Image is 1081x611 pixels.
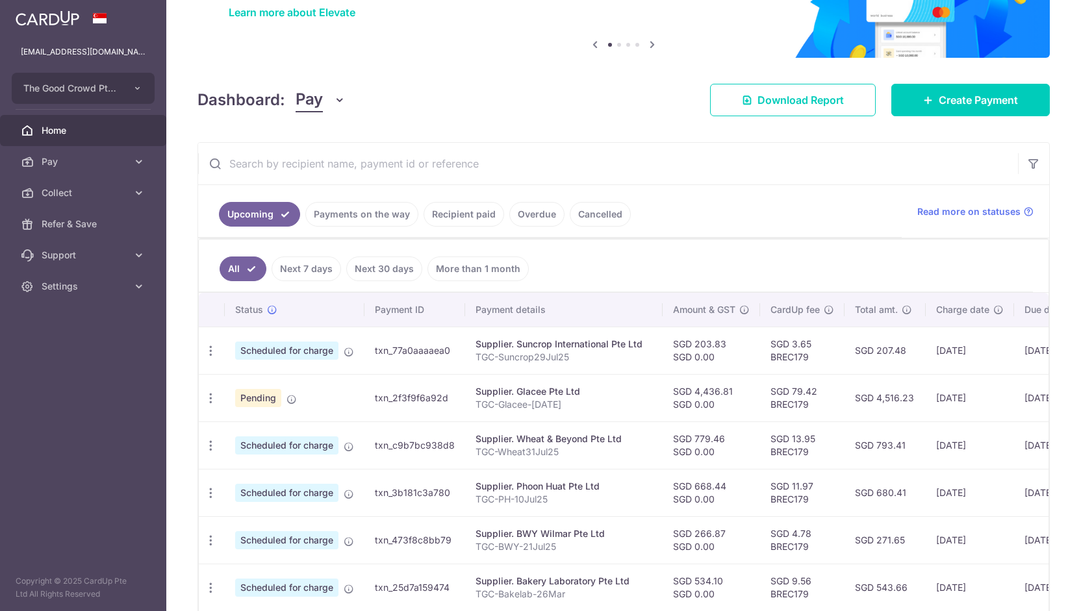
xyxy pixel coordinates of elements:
div: Supplier. BWY Wilmar Pte Ltd [476,527,652,540]
td: SGD 266.87 SGD 0.00 [663,516,760,564]
td: SGD 79.42 BREC179 [760,374,845,421]
td: SGD 13.95 BREC179 [760,421,845,469]
input: Search by recipient name, payment id or reference [198,143,1018,184]
a: Cancelled [570,202,631,227]
td: SGD 4.78 BREC179 [760,516,845,564]
td: txn_77a0aaaaea0 [364,327,465,374]
p: TGC-Bakelab-26Mar [476,588,652,601]
span: Refer & Save [42,218,127,231]
th: Payment ID [364,293,465,327]
td: SGD 4,516.23 [845,374,926,421]
td: [DATE] [926,564,1014,611]
p: TGC-BWY-21Jul25 [476,540,652,553]
td: SGD 534.10 SGD 0.00 [663,564,760,611]
div: Supplier. Wheat & Beyond Pte Ltd [476,432,652,445]
span: Amount & GST [673,303,735,316]
p: TGC-Glacee-[DATE] [476,398,652,411]
p: TGC-Wheat31Jul25 [476,445,652,458]
a: Read more on statuses [917,205,1034,218]
td: SGD 203.83 SGD 0.00 [663,327,760,374]
span: Home [42,124,127,137]
span: Scheduled for charge [235,579,338,597]
h4: Dashboard: [197,88,285,112]
td: txn_2f3f9f6a92d [364,374,465,421]
td: SGD 793.41 [845,421,926,469]
span: Collect [42,186,127,199]
td: [DATE] [926,469,1014,516]
td: SGD 668.44 SGD 0.00 [663,469,760,516]
span: Create Payment [939,92,1018,108]
p: TGC-PH-10Jul25 [476,493,652,506]
td: SGD 271.65 [845,516,926,564]
td: SGD 779.46 SGD 0.00 [663,421,760,469]
span: Help [29,9,56,21]
p: TGC-Suncrop29Jul25 [476,351,652,364]
th: Payment details [465,293,663,327]
td: [DATE] [926,516,1014,564]
span: Support [42,249,127,262]
a: Download Report [710,84,876,116]
td: [DATE] [926,374,1014,421]
span: Pending [235,389,281,407]
span: CardUp fee [770,303,820,316]
a: Upcoming [219,202,300,227]
td: SGD 11.97 BREC179 [760,469,845,516]
span: Status [235,303,263,316]
span: Read more on statuses [917,205,1021,218]
span: Pay [296,88,323,112]
td: txn_3b181c3a780 [364,469,465,516]
span: Settings [42,280,127,293]
a: Learn more about Elevate [229,6,355,19]
span: Pay [42,155,127,168]
td: SGD 9.56 BREC179 [760,564,845,611]
td: SGD 680.41 [845,469,926,516]
td: [DATE] [926,327,1014,374]
a: Next 7 days [272,256,341,281]
td: txn_c9b7bc938d8 [364,421,465,469]
img: CardUp [16,10,79,26]
td: SGD 3.65 BREC179 [760,327,845,374]
td: txn_25d7a159474 [364,564,465,611]
span: The Good Crowd Pte Ltd [23,82,120,95]
a: Payments on the way [305,202,418,227]
td: SGD 543.66 [845,564,926,611]
span: Scheduled for charge [235,342,338,360]
div: Supplier. Phoon Huat Pte Ltd [476,480,652,493]
span: Due date [1024,303,1063,316]
td: [DATE] [926,421,1014,469]
button: Pay [296,88,346,112]
button: The Good Crowd Pte Ltd [12,73,155,104]
a: Create Payment [891,84,1050,116]
td: SGD 4,436.81 SGD 0.00 [663,374,760,421]
span: Download Report [757,92,844,108]
a: All [220,256,266,281]
a: Recipient paid [424,202,504,227]
span: Scheduled for charge [235,436,338,455]
div: Supplier. Bakery Laboratory Pte Ltd [476,575,652,588]
td: txn_473f8c8bb79 [364,516,465,564]
span: Total amt. [855,303,898,316]
span: Scheduled for charge [235,484,338,502]
div: Supplier. Suncrop International Pte Ltd [476,338,652,351]
span: Charge date [936,303,989,316]
td: SGD 207.48 [845,327,926,374]
span: Scheduled for charge [235,531,338,549]
a: Overdue [509,202,565,227]
a: Next 30 days [346,256,422,281]
div: Supplier. Glacee Pte Ltd [476,385,652,398]
p: [EMAIL_ADDRESS][DOMAIN_NAME] [21,45,146,58]
a: More than 1 month [427,256,529,281]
